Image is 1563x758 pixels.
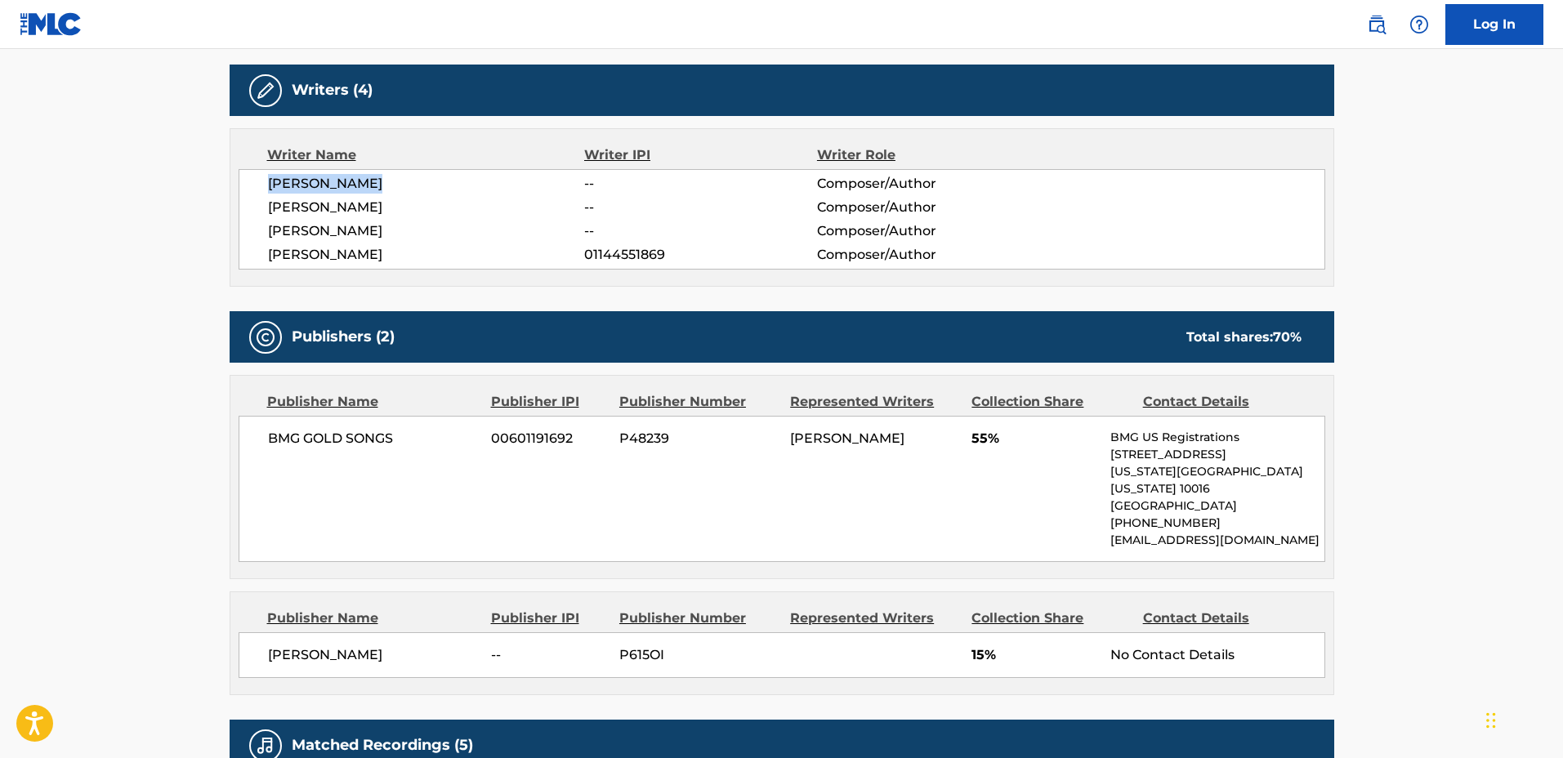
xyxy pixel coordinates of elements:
[817,198,1029,217] span: Composer/Author
[1110,497,1324,515] p: [GEOGRAPHIC_DATA]
[1273,329,1302,345] span: 70 %
[1110,463,1324,497] p: [US_STATE][GEOGRAPHIC_DATA][US_STATE] 10016
[1143,609,1302,628] div: Contact Details
[619,609,778,628] div: Publisher Number
[971,609,1130,628] div: Collection Share
[790,392,959,412] div: Represented Writers
[256,736,275,756] img: Matched Recordings
[256,328,275,347] img: Publishers
[292,81,373,100] h5: Writers (4)
[267,145,585,165] div: Writer Name
[1110,515,1324,532] p: [PHONE_NUMBER]
[1481,680,1563,758] iframe: Chat Widget
[1367,15,1387,34] img: search
[268,198,585,217] span: [PERSON_NAME]
[491,392,607,412] div: Publisher IPI
[1445,4,1543,45] a: Log In
[1110,532,1324,549] p: [EMAIL_ADDRESS][DOMAIN_NAME]
[817,174,1029,194] span: Composer/Author
[268,245,585,265] span: [PERSON_NAME]
[817,245,1029,265] span: Composer/Author
[584,221,816,241] span: --
[619,392,778,412] div: Publisher Number
[1110,446,1324,463] p: [STREET_ADDRESS]
[584,174,816,194] span: --
[1143,392,1302,412] div: Contact Details
[584,245,816,265] span: 01144551869
[1110,429,1324,446] p: BMG US Registrations
[268,221,585,241] span: [PERSON_NAME]
[1186,328,1302,347] div: Total shares:
[971,645,1098,665] span: 15%
[491,429,607,448] span: 00601191692
[971,429,1098,448] span: 55%
[1409,15,1429,34] img: help
[256,81,275,100] img: Writers
[491,645,607,665] span: --
[268,429,480,448] span: BMG GOLD SONGS
[619,429,778,448] span: P48239
[619,645,778,665] span: P615OI
[292,328,395,346] h5: Publishers (2)
[1360,8,1393,41] a: Public Search
[268,645,480,665] span: [PERSON_NAME]
[1110,645,1324,665] div: No Contact Details
[584,198,816,217] span: --
[817,221,1029,241] span: Composer/Author
[491,609,607,628] div: Publisher IPI
[267,609,479,628] div: Publisher Name
[20,12,83,36] img: MLC Logo
[1486,696,1496,745] div: Drag
[790,430,904,446] span: [PERSON_NAME]
[971,392,1130,412] div: Collection Share
[292,736,473,755] h5: Matched Recordings (5)
[268,174,585,194] span: [PERSON_NAME]
[584,145,817,165] div: Writer IPI
[1403,8,1436,41] div: Help
[267,392,479,412] div: Publisher Name
[817,145,1029,165] div: Writer Role
[790,609,959,628] div: Represented Writers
